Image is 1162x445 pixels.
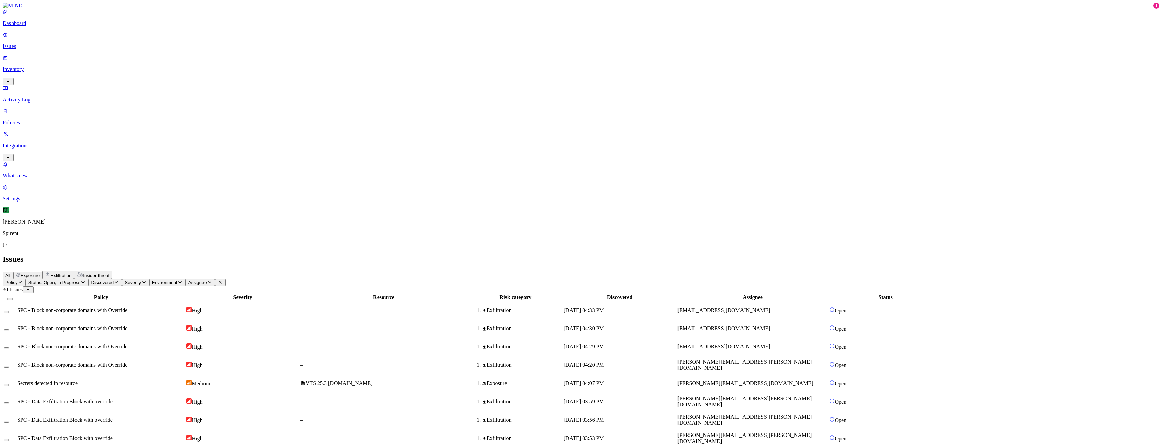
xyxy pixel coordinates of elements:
[677,325,770,331] span: [EMAIL_ADDRESS][DOMAIN_NAME]
[17,294,185,300] div: Policy
[4,329,9,331] button: Select row
[50,273,71,278] span: Exfiltration
[83,273,109,278] span: Insider threat
[3,131,1159,160] a: Integrations
[482,362,562,368] div: Exfiltration
[192,417,202,423] span: High
[677,307,770,313] span: [EMAIL_ADDRESS][DOMAIN_NAME]
[829,398,835,404] img: status-open
[829,362,835,367] img: status-open
[3,9,1159,26] a: Dashboard
[4,402,9,404] button: Select row
[3,230,1159,236] p: Spirent
[3,196,1159,202] p: Settings
[3,287,23,292] span: 30 Issues
[835,417,846,423] span: Open
[3,143,1159,149] p: Integrations
[125,280,141,285] span: Severity
[186,417,192,422] img: severity-high
[677,380,813,386] span: [PERSON_NAME][EMAIL_ADDRESS][DOMAIN_NAME]
[3,161,1159,179] a: What's new
[7,298,13,300] button: Select all
[829,325,835,331] img: status-open
[835,436,846,441] span: Open
[3,85,1159,103] a: Activity Log
[835,399,846,405] span: Open
[829,417,835,422] img: status-open
[835,326,846,332] span: Open
[829,294,942,300] div: Status
[3,184,1159,202] a: Settings
[306,380,373,386] span: VTS 25.3 [DOMAIN_NAME]
[3,97,1159,103] p: Activity Log
[677,396,812,407] span: [PERSON_NAME][EMAIL_ADDRESS][PERSON_NAME][DOMAIN_NAME]
[4,311,9,313] button: Select row
[186,362,192,367] img: severity-high
[17,380,78,386] span: Secrets detected in resource
[835,362,846,368] span: Open
[186,343,192,349] img: severity-high
[482,435,562,441] div: Exfiltration
[186,398,192,404] img: severity-high
[186,325,192,331] img: severity-high
[3,55,1159,84] a: Inventory
[829,380,835,385] img: status-open
[17,325,127,331] span: SPC - Block non-corporate domains with Override
[300,362,303,368] span: –
[677,344,770,349] span: [EMAIL_ADDRESS][DOMAIN_NAME]
[564,362,604,368] span: [DATE] 04:20 PM
[564,344,604,349] span: [DATE] 04:29 PM
[3,173,1159,179] p: What's new
[3,3,1159,9] a: MIND
[482,380,562,386] div: Exposure
[186,294,299,300] div: Severity
[4,366,9,368] button: Select row
[677,359,812,371] span: [PERSON_NAME][EMAIL_ADDRESS][PERSON_NAME][DOMAIN_NAME]
[3,120,1159,126] p: Policies
[300,294,468,300] div: Resource
[4,421,9,423] button: Select row
[300,399,303,404] span: –
[17,307,127,313] span: SPC - Block non-corporate domains with Override
[3,255,1159,264] h2: Issues
[829,343,835,349] img: status-open
[3,20,1159,26] p: Dashboard
[186,307,192,312] img: severity-high
[21,273,40,278] span: Exposure
[17,344,127,349] span: SPC - Block non-corporate domains with Override
[829,435,835,440] img: status-open
[482,325,562,332] div: Exfiltration
[482,344,562,350] div: Exfiltration
[3,219,1159,225] p: [PERSON_NAME]
[835,308,846,313] span: Open
[835,381,846,386] span: Open
[564,307,604,313] span: [DATE] 04:33 PM
[300,307,303,313] span: –
[677,414,812,426] span: [PERSON_NAME][EMAIL_ADDRESS][PERSON_NAME][DOMAIN_NAME]
[28,280,80,285] span: Status: Open, In Progress
[192,308,202,313] span: High
[4,384,9,386] button: Select row
[482,307,562,313] div: Exfiltration
[300,417,303,423] span: –
[5,280,18,285] span: Policy
[186,380,192,385] img: severity-medium
[3,207,9,213] span: EL
[17,417,113,423] span: SPC - Data Exfiltration Block with override
[192,381,210,386] span: Medium
[829,307,835,312] img: status-open
[186,435,192,440] img: severity-high
[482,399,562,405] div: Exfiltration
[192,326,202,332] span: High
[3,108,1159,126] a: Policies
[152,280,177,285] span: Environment
[564,380,604,386] span: [DATE] 04:07 PM
[17,435,113,441] span: SPC - Data Exfiltration Block with override
[482,417,562,423] div: Exfiltration
[188,280,207,285] span: Assignee
[4,439,9,441] button: Select row
[91,280,114,285] span: Discovered
[564,294,676,300] div: Discovered
[564,435,604,441] span: [DATE] 03:53 PM
[300,325,303,331] span: –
